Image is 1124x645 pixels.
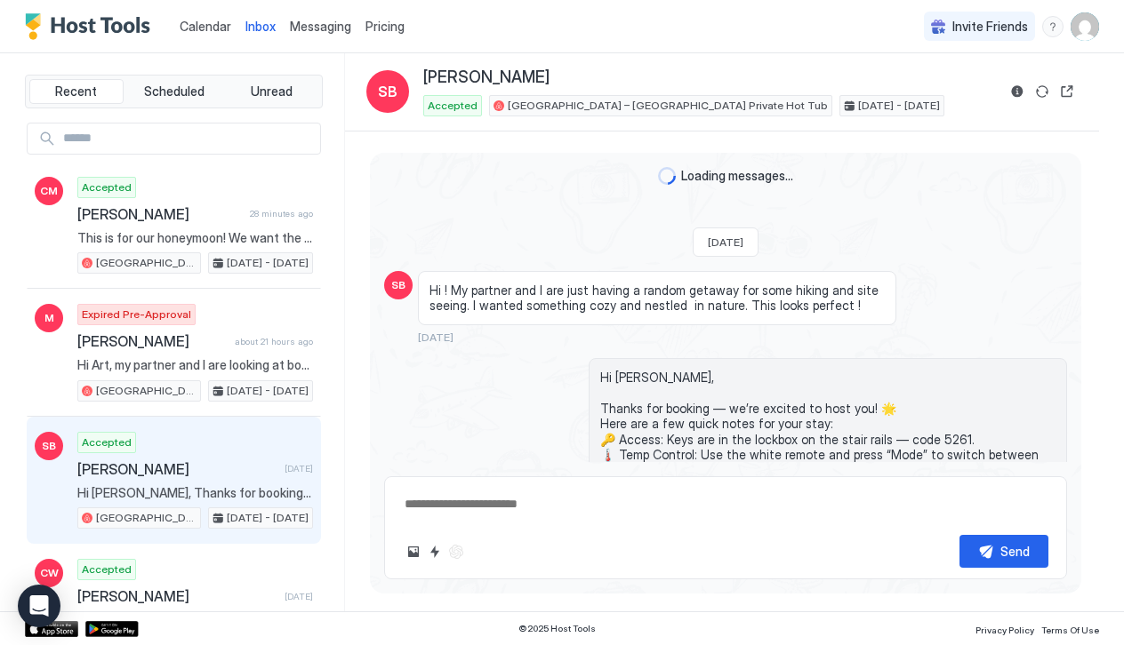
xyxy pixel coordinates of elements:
[25,621,78,637] a: App Store
[82,179,132,195] span: Accepted
[658,167,676,185] div: loading
[430,283,885,314] span: Hi ! My partner and I are just having a random getaway for some hiking and site seeing. I wanted ...
[18,585,60,627] div: Open Intercom Messenger
[975,625,1034,635] span: Privacy Policy
[1041,619,1099,638] a: Terms Of Use
[285,463,313,474] span: [DATE]
[42,438,56,454] span: SB
[85,621,139,637] a: Google Play Store
[1041,625,1099,635] span: Terms Of Use
[227,383,309,399] span: [DATE] - [DATE]
[144,84,205,100] span: Scheduled
[365,19,405,35] span: Pricing
[40,183,58,199] span: CM
[959,535,1048,568] button: Send
[25,13,158,40] a: Host Tools Logo
[77,332,228,350] span: [PERSON_NAME]
[1056,81,1078,102] button: Open reservation
[508,98,828,114] span: [GEOGRAPHIC_DATA] – [GEOGRAPHIC_DATA] Private Hot Tub
[77,485,313,501] span: Hi [PERSON_NAME], Thanks for booking — we’re excited to host you! 🌟 Here are a few quick notes fo...
[44,310,54,326] span: M
[423,68,550,88] span: [PERSON_NAME]
[127,79,221,104] button: Scheduled
[77,357,313,373] span: Hi Art, my partner and I are looking at booking your tiny home for our trip to the [GEOGRAPHIC_DA...
[227,255,309,271] span: [DATE] - [DATE]
[952,19,1028,35] span: Invite Friends
[1042,16,1064,37] div: menu
[290,19,351,34] span: Messaging
[251,84,293,100] span: Unread
[29,79,124,104] button: Recent
[77,587,277,605] span: [PERSON_NAME]
[96,255,197,271] span: [GEOGRAPHIC_DATA] – [GEOGRAPHIC_DATA] Private Hot Tub
[378,81,397,102] span: SB
[1000,542,1030,561] div: Send
[391,277,405,293] span: SB
[518,623,596,634] span: © 2025 Host Tools
[224,79,318,104] button: Unread
[77,205,243,223] span: [PERSON_NAME]
[428,98,478,114] span: Accepted
[56,123,320,154] input: Input Field
[180,19,231,34] span: Calendar
[1032,81,1053,102] button: Sync reservation
[227,510,309,526] span: [DATE] - [DATE]
[708,235,743,249] span: [DATE]
[96,383,197,399] span: [GEOGRAPHIC_DATA] – [GEOGRAPHIC_DATA] Private Hot Tub
[235,336,313,347] span: about 21 hours ago
[681,168,793,184] span: Loading messages...
[285,591,313,602] span: [DATE]
[1007,81,1028,102] button: Reservation information
[403,541,424,562] button: Upload image
[245,19,276,34] span: Inbox
[40,565,59,581] span: CW
[975,619,1034,638] a: Privacy Policy
[250,208,313,219] span: 28 minutes ago
[290,17,351,36] a: Messaging
[424,541,446,562] button: Quick reply
[55,84,97,100] span: Recent
[77,230,313,246] span: This is for our honeymoon! We want the outdoor space and the proximity to the park sold us!
[25,75,323,108] div: tab-group
[1071,12,1099,41] div: User profile
[245,17,276,36] a: Inbox
[96,510,197,526] span: [GEOGRAPHIC_DATA] – [GEOGRAPHIC_DATA] Private Hot Tub
[82,561,132,577] span: Accepted
[180,17,231,36] a: Calendar
[82,307,191,322] span: Expired Pre-Approval
[82,434,132,450] span: Accepted
[858,98,940,114] span: [DATE] - [DATE]
[600,370,1056,556] span: Hi [PERSON_NAME], Thanks for booking — we’re excited to host you! 🌟 Here are a few quick notes fo...
[77,460,277,478] span: [PERSON_NAME]
[418,330,454,344] span: [DATE]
